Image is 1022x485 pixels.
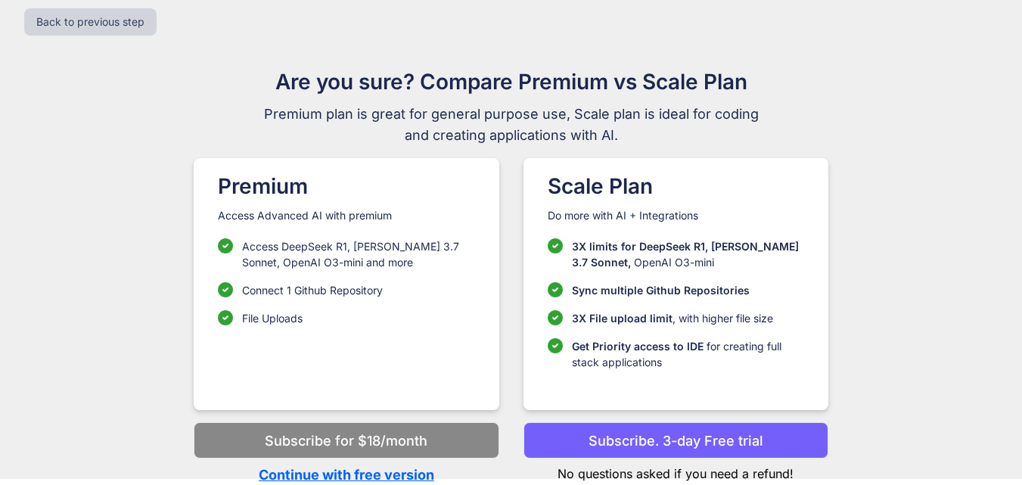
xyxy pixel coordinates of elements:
[548,282,563,297] img: checklist
[572,338,804,370] p: for creating full stack applications
[242,238,474,270] p: Access DeepSeek R1, [PERSON_NAME] 3.7 Sonnet, OpenAI O3-mini and more
[548,238,563,253] img: checklist
[257,104,766,146] span: Premium plan is great for general purpose use, Scale plan is ideal for coding and creating applic...
[218,282,233,297] img: checklist
[218,208,474,223] p: Access Advanced AI with premium
[265,431,427,451] p: Subscribe for $18/month
[572,238,804,270] p: OpenAI O3-mini
[218,310,233,325] img: checklist
[523,422,828,459] button: Subscribe. 3-day Free trial
[572,310,773,326] p: , with higher file size
[572,282,750,298] p: Sync multiple Github Repositories
[194,465,499,485] p: Continue with free version
[242,282,383,298] p: Connect 1 Github Repository
[523,459,828,483] p: No questions asked if you need a refund!
[242,310,303,326] p: File Uploads
[24,8,157,36] button: Back to previous step
[572,240,799,269] span: 3X limits for DeepSeek R1, [PERSON_NAME] 3.7 Sonnet,
[572,312,673,325] span: 3X File upload limit
[572,340,704,353] span: Get Priority access to IDE
[218,238,233,253] img: checklist
[218,170,474,202] h1: Premium
[548,208,804,223] p: Do more with AI + Integrations
[548,310,563,325] img: checklist
[194,422,499,459] button: Subscribe for $18/month
[548,170,804,202] h1: Scale Plan
[548,338,563,353] img: checklist
[589,431,763,451] p: Subscribe. 3-day Free trial
[257,66,766,98] h1: Are you sure? Compare Premium vs Scale Plan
